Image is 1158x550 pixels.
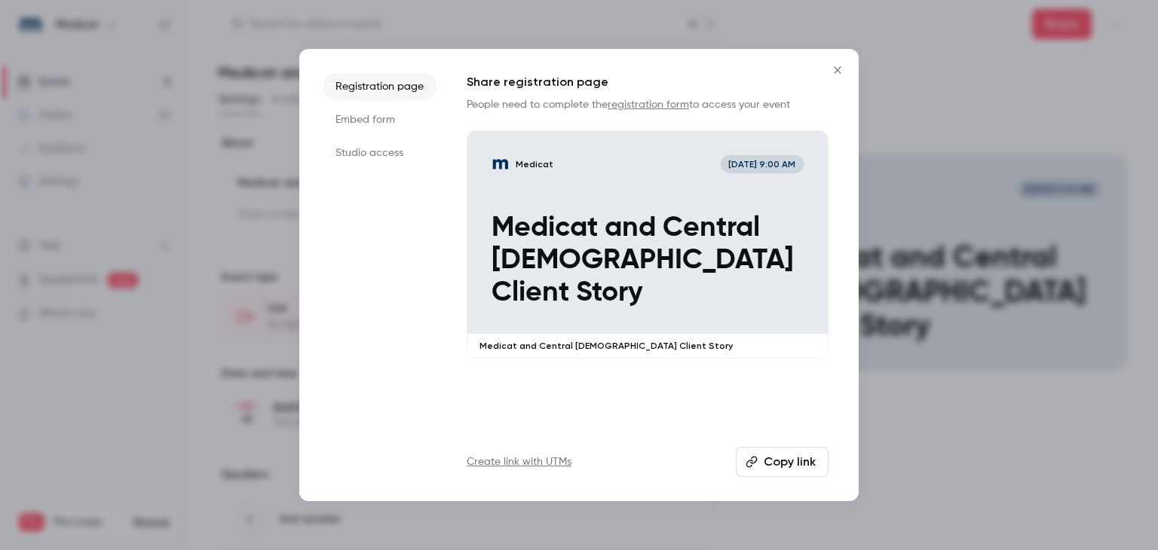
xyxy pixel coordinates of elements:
span: [DATE] 9:00 AM [721,155,804,173]
p: People need to complete the to access your event [467,97,829,112]
li: Registration page [323,73,437,100]
img: Medicat and Central Methodist Client Story [492,155,510,173]
button: Close [823,55,853,85]
a: registration form [608,99,689,110]
a: Create link with UTMs [467,454,571,469]
p: Medicat [516,158,553,170]
li: Embed form [323,106,437,133]
li: Studio access [323,139,437,167]
h1: Share registration page [467,73,829,91]
p: Medicat and Central [DEMOGRAPHIC_DATA] Client Story [492,212,803,310]
a: Medicat and Central Methodist Client StoryMedicat[DATE] 9:00 AMMedicat and Central [DEMOGRAPHIC_D... [467,130,829,359]
p: Medicat and Central [DEMOGRAPHIC_DATA] Client Story [479,340,816,352]
button: Copy link [736,447,829,477]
